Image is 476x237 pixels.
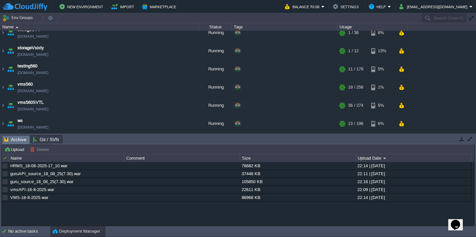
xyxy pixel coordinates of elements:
[18,88,48,94] a: [DOMAIN_NAME]
[4,146,26,152] button: Upload
[199,24,232,42] div: Running
[59,3,105,11] button: New Environment
[18,51,48,58] span: [DOMAIN_NAME]
[199,78,232,96] div: Running
[18,117,23,124] a: ws
[371,60,393,78] div: 5%
[356,178,471,185] div: 22:16 | [DATE]
[371,24,393,42] div: 6%
[371,115,393,133] div: 6%
[333,3,361,11] button: Settings
[2,13,35,22] button: Env Groups
[1,23,198,31] div: Name
[0,24,6,42] img: AMDAwAAAACH5BAEAAAAALAAAAAABAAEAAAICRAEAOw==
[0,42,6,60] img: AMDAwAAAACH5BAEAAAAALAAAAAABAAEAAAICRAEAOw==
[16,26,19,28] img: AMDAwAAAACH5BAEAAAAALAAAAAABAAEAAAICRAEAOw==
[9,154,124,162] div: Name
[348,24,359,42] div: 1 / 36
[18,69,48,76] a: [DOMAIN_NAME]
[356,154,471,162] div: Upload Date
[53,228,100,235] button: Deployment Manager
[125,154,240,162] div: Comment
[285,3,321,11] button: Balance ₹0.00
[240,194,355,201] div: 86968 KB
[371,78,393,96] div: 1%
[0,60,6,78] img: AMDAwAAAACH5BAEAAAAALAAAAAABAAEAAAICRAEAOw==
[111,3,136,11] button: Import
[240,154,355,162] div: Size
[448,211,469,230] iframe: chat widget
[348,78,363,96] div: 19 / 256
[0,97,6,114] img: AMDAwAAAACH5BAEAAAAALAAAAAABAAEAAAICRAEAOw==
[240,170,355,178] div: 37446 KB
[10,195,48,200] a: VMS-18-8-2025.war
[199,97,232,114] div: Running
[4,136,26,144] span: Archive
[348,60,363,78] div: 11 / 176
[33,136,59,143] span: Git / SVN
[6,78,15,96] img: AMDAwAAAACH5BAEAAAAALAAAAAABAAEAAAICRAEAOw==
[356,170,471,178] div: 22:11 | [DATE]
[8,226,50,237] div: No active tasks
[371,42,393,60] div: 13%
[2,3,47,11] img: CloudJiffy
[199,60,232,78] div: Running
[18,63,37,69] a: testing560
[356,194,471,201] div: 22:14 | [DATE]
[240,186,355,193] div: 22611 KB
[6,24,15,42] img: AMDAwAAAACH5BAEAAAAALAAAAAABAAEAAAICRAEAOw==
[18,99,44,106] a: vms560SVTL
[369,3,388,11] button: Help
[18,124,48,131] a: [DOMAIN_NAME]
[18,106,48,112] a: [DOMAIN_NAME]
[18,45,44,51] a: storageVsixty
[6,97,15,114] img: AMDAwAAAACH5BAEAAAAALAAAAAABAAEAAAICRAEAOw==
[199,42,232,60] div: Running
[356,162,471,170] div: 22:14 | [DATE]
[371,97,393,114] div: 5%
[348,42,359,60] div: 1 / 12
[199,115,232,133] div: Running
[338,23,408,31] div: Usage
[240,162,355,170] div: 76682 KB
[30,146,51,152] button: Delete
[0,78,6,96] img: AMDAwAAAACH5BAEAAAAALAAAAAABAAEAAAICRAEAOw==
[348,115,363,133] div: 13 / 196
[240,178,355,185] div: 105850 KB
[0,115,6,133] img: AMDAwAAAACH5BAEAAAAALAAAAAABAAEAAAICRAEAOw==
[10,187,54,192] a: vmsAPI-18-8-2025.war
[6,115,15,133] img: AMDAwAAAACH5BAEAAAAALAAAAAABAAEAAAICRAEAOw==
[10,163,67,168] a: HRMS_18-08-2025-17_10.war
[348,97,363,114] div: 36 / 274
[10,171,81,176] a: guruAPI_source_18_08_25(7.30).war
[399,3,469,11] button: [EMAIL_ADDRESS][DOMAIN_NAME]
[232,23,337,31] div: Tags
[6,60,15,78] img: AMDAwAAAACH5BAEAAAAALAAAAAABAAEAAAICRAEAOw==
[18,81,33,88] a: vms560
[10,179,73,184] a: guru_source_18_08_25(7.30).war
[6,42,15,60] img: AMDAwAAAACH5BAEAAAAALAAAAAABAAEAAAICRAEAOw==
[356,186,471,193] div: 22:09 | [DATE]
[199,23,231,31] div: Status
[18,33,48,40] span: [DOMAIN_NAME]
[142,3,178,11] button: Marketplace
